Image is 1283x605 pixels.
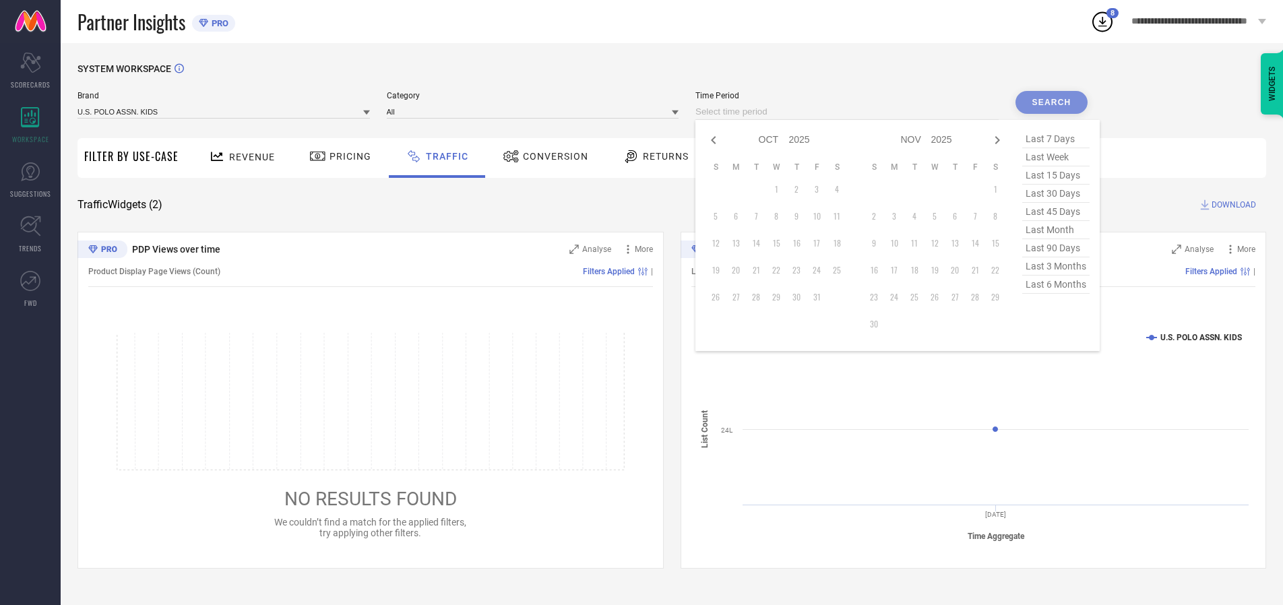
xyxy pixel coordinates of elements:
span: last week [1022,148,1090,166]
td: Tue Oct 14 2025 [746,233,766,253]
td: Tue Oct 07 2025 [746,206,766,226]
span: last 6 months [1022,276,1090,294]
td: Sun Nov 02 2025 [864,206,884,226]
span: SUGGESTIONS [10,189,51,199]
td: Tue Nov 18 2025 [904,260,925,280]
td: Mon Nov 03 2025 [884,206,904,226]
span: last 45 days [1022,203,1090,221]
td: Sun Oct 12 2025 [706,233,726,253]
td: Mon Nov 17 2025 [884,260,904,280]
span: last 3 months [1022,257,1090,276]
td: Sun Nov 09 2025 [864,233,884,253]
span: Filters Applied [1185,267,1237,276]
td: Wed Oct 22 2025 [766,260,786,280]
th: Thursday [786,162,807,172]
tspan: Time Aggregate [967,532,1024,541]
span: DOWNLOAD [1212,198,1256,212]
th: Tuesday [746,162,766,172]
span: Category [387,91,679,100]
span: PRO [208,18,228,28]
span: WORKSPACE [12,134,49,144]
td: Fri Oct 03 2025 [807,179,827,199]
span: last 7 days [1022,130,1090,148]
span: Time Period [695,91,999,100]
span: Partner Insights [77,8,185,36]
th: Monday [884,162,904,172]
th: Sunday [864,162,884,172]
td: Sun Oct 05 2025 [706,206,726,226]
span: Revenue [229,152,275,162]
td: Sun Oct 19 2025 [706,260,726,280]
div: Open download list [1090,9,1115,34]
span: Filter By Use-Case [84,148,179,164]
td: Wed Oct 29 2025 [766,287,786,307]
td: Sat Oct 18 2025 [827,233,847,253]
td: Thu Oct 16 2025 [786,233,807,253]
td: Mon Nov 10 2025 [884,233,904,253]
span: Traffic [426,151,468,162]
text: U.S. POLO ASSN. KIDS [1160,333,1242,342]
td: Fri Nov 07 2025 [965,206,985,226]
td: Thu Nov 06 2025 [945,206,965,226]
td: Sun Nov 16 2025 [864,260,884,280]
svg: Zoom [569,245,579,254]
span: Traffic Widgets ( 2 ) [77,198,162,212]
td: Sat Nov 01 2025 [985,179,1005,199]
td: Tue Nov 25 2025 [904,287,925,307]
td: Fri Nov 14 2025 [965,233,985,253]
th: Tuesday [904,162,925,172]
tspan: List Count [700,410,710,448]
th: Friday [807,162,827,172]
td: Sat Oct 04 2025 [827,179,847,199]
td: Thu Oct 23 2025 [786,260,807,280]
th: Wednesday [925,162,945,172]
td: Fri Oct 17 2025 [807,233,827,253]
td: Mon Oct 13 2025 [726,233,746,253]
span: List Views (Count) [691,267,758,276]
td: Sat Nov 08 2025 [985,206,1005,226]
span: SYSTEM WORKSPACE [77,63,171,74]
td: Wed Nov 26 2025 [925,287,945,307]
td: Fri Nov 28 2025 [965,287,985,307]
th: Wednesday [766,162,786,172]
td: Sun Oct 26 2025 [706,287,726,307]
td: Sat Oct 11 2025 [827,206,847,226]
td: Thu Nov 13 2025 [945,233,965,253]
span: Brand [77,91,370,100]
td: Thu Nov 27 2025 [945,287,965,307]
span: Filters Applied [583,267,635,276]
td: Wed Oct 08 2025 [766,206,786,226]
td: Fri Oct 10 2025 [807,206,827,226]
span: FWD [24,298,37,308]
th: Saturday [985,162,1005,172]
td: Thu Oct 02 2025 [786,179,807,199]
td: Fri Nov 21 2025 [965,260,985,280]
span: Analyse [1185,245,1214,254]
td: Tue Nov 11 2025 [904,233,925,253]
td: Tue Oct 21 2025 [746,260,766,280]
td: Thu Oct 30 2025 [786,287,807,307]
th: Sunday [706,162,726,172]
span: PDP Views over time [132,244,220,255]
th: Monday [726,162,746,172]
div: Premium [77,241,127,261]
div: Next month [989,132,1005,148]
td: Sat Oct 25 2025 [827,260,847,280]
span: last 90 days [1022,239,1090,257]
td: Sat Nov 29 2025 [985,287,1005,307]
span: last 30 days [1022,185,1090,203]
td: Mon Oct 06 2025 [726,206,746,226]
span: last month [1022,221,1090,239]
td: Mon Nov 24 2025 [884,287,904,307]
td: Fri Oct 24 2025 [807,260,827,280]
span: Returns [643,151,689,162]
td: Mon Oct 20 2025 [726,260,746,280]
td: Mon Oct 27 2025 [726,287,746,307]
span: More [635,245,653,254]
span: | [651,267,653,276]
div: Previous month [706,132,722,148]
td: Wed Oct 01 2025 [766,179,786,199]
span: last 15 days [1022,166,1090,185]
td: Sun Nov 23 2025 [864,287,884,307]
span: | [1253,267,1255,276]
